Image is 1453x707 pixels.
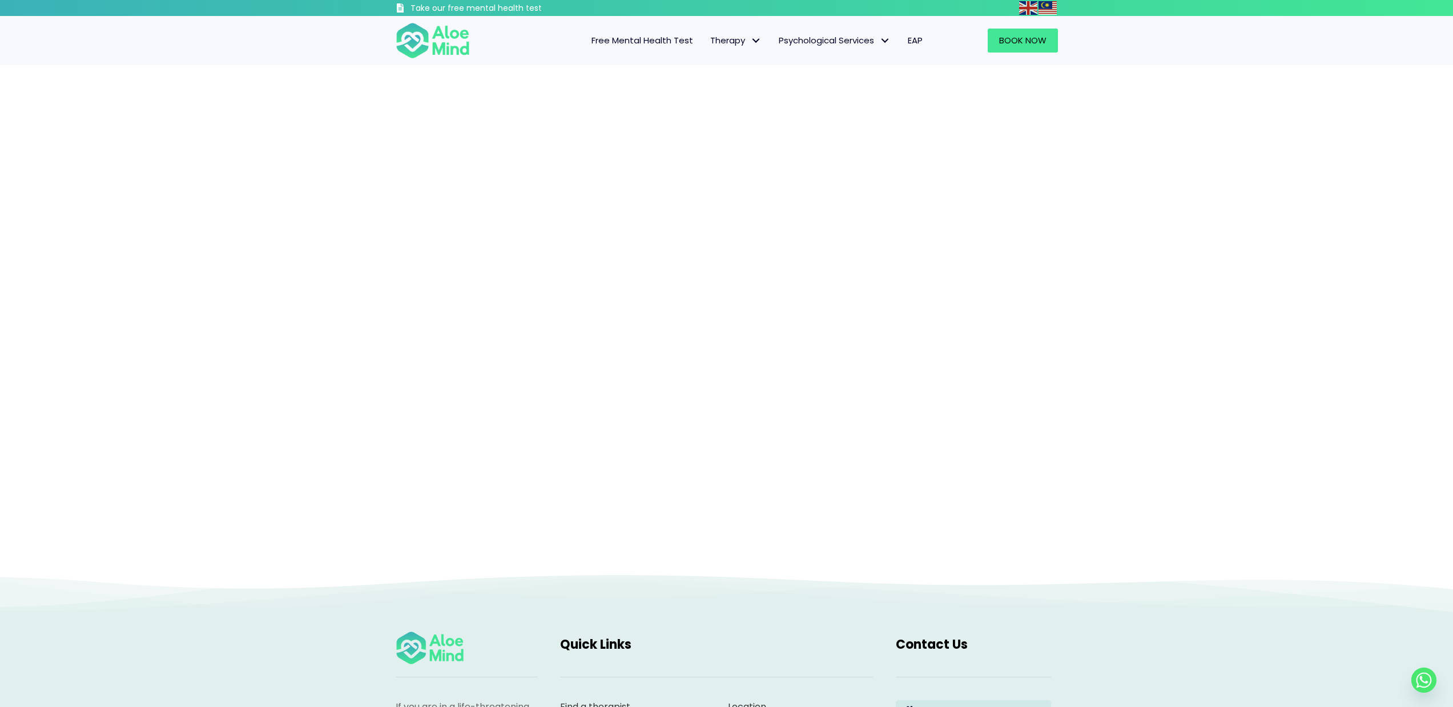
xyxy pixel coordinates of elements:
a: Book Now [988,29,1058,53]
img: en [1019,1,1037,15]
a: English [1019,1,1039,14]
img: Aloe mind Logo [396,630,464,665]
nav: Menu [485,29,931,53]
img: Aloe mind Logo [396,22,470,59]
h3: Take our free mental health test [410,3,603,14]
a: EAP [899,29,931,53]
span: Therapy: submenu [748,33,764,49]
a: Psychological ServicesPsychological Services: submenu [770,29,899,53]
a: Free Mental Health Test [583,29,702,53]
a: Whatsapp [1411,668,1436,693]
span: Contact Us [896,636,968,653]
span: Free Mental Health Test [591,34,693,46]
iframe: Therapist matcher [396,119,1058,547]
a: Malay [1039,1,1058,14]
img: ms [1039,1,1057,15]
span: Quick Links [560,636,631,653]
span: Psychological Services [779,34,891,46]
span: EAP [908,34,923,46]
span: Psychological Services: submenu [877,33,893,49]
a: Take our free mental health test [396,3,603,16]
span: Therapy [710,34,762,46]
span: Book Now [999,34,1047,46]
a: TherapyTherapy: submenu [702,29,770,53]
